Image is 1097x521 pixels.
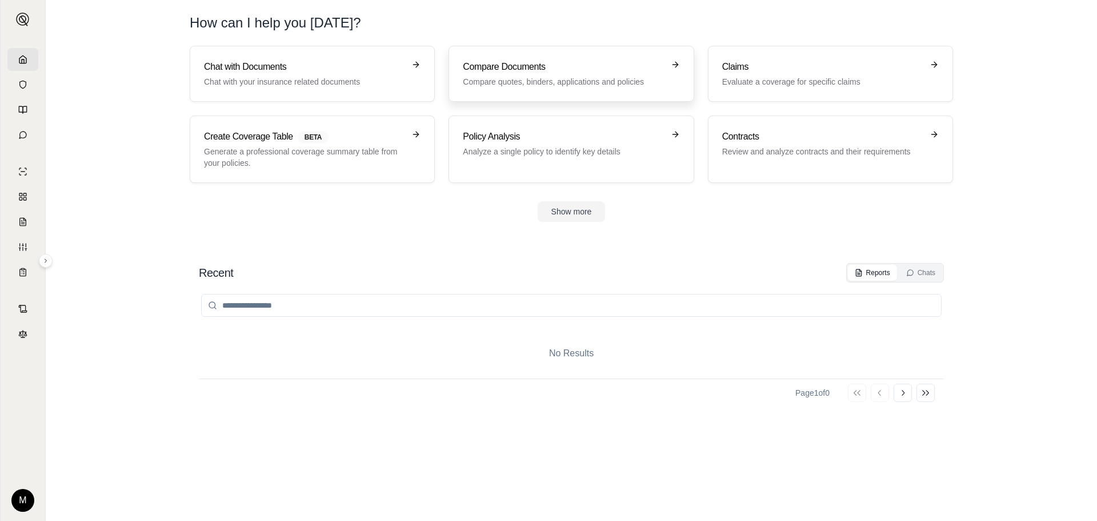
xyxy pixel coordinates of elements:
[298,131,329,144] span: BETA
[538,201,606,222] button: Show more
[7,124,38,146] a: Chat
[7,48,38,71] a: Home
[708,116,953,183] a: ContractsReview and analyze contracts and their requirements
[848,265,897,281] button: Reports
[7,323,38,345] a: Legal Search Engine
[204,60,405,74] h3: Chat with Documents
[7,236,38,258] a: Custom Report
[449,46,694,102] a: Compare DocumentsCompare quotes, binders, applications and policies
[199,328,944,379] div: No Results
[463,146,663,157] p: Analyze a single policy to identify key details
[7,98,38,121] a: Prompt Library
[906,268,935,277] div: Chats
[463,76,663,88] p: Compare quotes, binders, applications and policies
[899,265,942,281] button: Chats
[722,76,923,88] p: Evaluate a coverage for specific claims
[190,14,953,32] h1: How can I help you [DATE]?
[204,76,405,88] p: Chat with your insurance related documents
[204,130,405,144] h3: Create Coverage Table
[722,60,923,74] h3: Claims
[463,60,663,74] h3: Compare Documents
[7,73,38,96] a: Documents Vault
[190,46,435,102] a: Chat with DocumentsChat with your insurance related documents
[708,46,953,102] a: ClaimsEvaluate a coverage for specific claims
[16,13,30,26] img: Expand sidebar
[449,116,694,183] a: Policy AnalysisAnalyze a single policy to identify key details
[7,261,38,284] a: Coverage Table
[855,268,890,277] div: Reports
[7,297,38,320] a: Contract Analysis
[7,210,38,233] a: Claim Coverage
[795,387,830,399] div: Page 1 of 0
[11,8,34,31] button: Expand sidebar
[722,146,923,157] p: Review and analyze contracts and their requirements
[722,130,923,144] h3: Contracts
[204,146,405,169] p: Generate a professional coverage summary table from your policies.
[463,130,663,144] h3: Policy Analysis
[190,116,435,183] a: Create Coverage TableBETAGenerate a professional coverage summary table from your policies.
[7,185,38,208] a: Policy Comparisons
[39,254,53,268] button: Expand sidebar
[11,489,34,512] div: M
[7,160,38,183] a: Single Policy
[199,265,233,281] h2: Recent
